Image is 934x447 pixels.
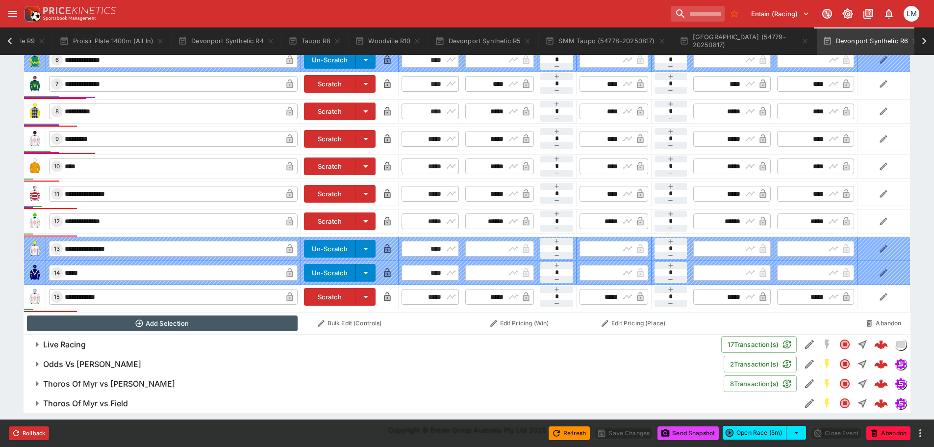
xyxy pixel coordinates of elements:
a: b16e6f79-75fb-42e7-97c5-2dbf60a4664a [871,335,891,354]
button: Closed [836,355,854,373]
button: Live Racing [24,335,721,354]
img: simulator [895,398,906,409]
span: 11 [52,190,61,197]
img: logo-cerberus--red.svg [874,338,888,351]
img: PriceKinetics [43,7,116,14]
span: 9 [53,135,61,142]
h6: Thoros Of Myr vs Field [43,398,128,409]
button: Woodville R10 [349,27,427,55]
button: Edit Detail [801,336,818,353]
div: Luigi Mollo [904,6,919,22]
img: simulator [895,359,906,369]
button: 8Transaction(s) [724,375,797,392]
img: logo-cerberus--red.svg [874,377,888,391]
button: SGM Enabled [818,375,836,393]
button: Send Snapshot [657,426,719,440]
button: Closed [836,336,854,353]
button: Scratch [304,212,356,230]
div: b16e6f79-75fb-42e7-97c5-2dbf60a4664a [874,338,888,351]
button: Scratch [304,103,356,120]
button: Toggle light/dark mode [839,5,857,23]
button: Un-Scratch [304,51,356,69]
span: Mark an event as closed and abandoned. [866,427,910,437]
button: Edit Detail [801,394,818,412]
button: Proisir Plate 1400m (All In) [53,27,170,55]
button: Taupo R8 [282,27,347,55]
svg: Closed [839,339,851,350]
img: Sportsbook Management [43,16,96,21]
button: Straight [854,355,871,373]
div: simulator [895,358,907,370]
img: runner 13 [27,241,43,257]
button: Un-Scratch [304,240,356,258]
h6: Odds Vs [PERSON_NAME] [43,359,141,369]
img: runner 11 [27,186,43,202]
span: 6 [53,56,61,63]
button: SGM Enabled [818,355,836,373]
div: simulator [895,378,907,390]
button: Scratch [304,185,356,203]
img: runner 7 [27,76,43,92]
img: PriceKinetics Logo [22,4,41,24]
button: No Bookmarks [727,6,742,22]
button: Refresh [549,426,590,440]
button: Luigi Mollo [901,3,922,25]
div: 0058c45e-10e6-4e3e-aa09-0ce820cae231 [874,396,888,410]
span: 13 [52,245,62,252]
button: Abandon [860,316,907,331]
img: runner 15 [27,289,43,305]
svg: Closed [839,358,851,370]
div: c224e138-b635-4f48-b3ed-e9dfa50e7f78 [874,357,888,371]
button: Scratch [304,158,356,175]
button: Add Selection [27,316,298,331]
img: runner 9 [27,131,43,147]
div: liveracing [895,339,907,350]
button: select merge strategy [786,426,806,440]
button: Notifications [880,5,898,23]
button: Scratch [304,288,356,306]
button: Open Race (5m) [723,426,786,440]
img: runner 12 [27,213,43,229]
button: Closed [836,394,854,412]
span: 8 [53,108,61,115]
a: bf794649-1300-49c0-8e1e-cb4287297943 [871,374,891,394]
button: Un-Scratch [304,264,356,282]
img: liveracing [895,339,906,350]
button: 17Transaction(s) [721,336,797,353]
button: Odds Vs [PERSON_NAME] [24,354,724,374]
img: logo-cerberus--red.svg [874,357,888,371]
button: Scratch [304,75,356,93]
div: simulator [895,397,907,409]
button: Abandon [866,426,910,440]
img: simulator [895,378,906,389]
img: runner 8 [27,104,43,119]
button: Thoros Of Myr vs Field [24,394,801,413]
button: Edit Pricing (Place) [580,316,688,331]
h6: Live Racing [43,340,86,350]
button: Devonport Synthetic R6 [817,27,925,55]
button: Bulk Edit (Controls) [303,316,396,331]
div: split button [723,426,806,440]
input: search [671,6,725,22]
button: SGM Enabled [818,394,836,412]
button: [GEOGRAPHIC_DATA] (54779-20250817) [674,27,815,55]
a: c224e138-b635-4f48-b3ed-e9dfa50e7f78 [871,354,891,374]
button: Devonport Synthetic R4 [172,27,280,55]
span: 15 [52,293,62,300]
h6: Thoros Of Myr vs [PERSON_NAME] [43,379,175,389]
button: SMM Taupo (54778-20250817) [539,27,671,55]
button: Thoros Of Myr vs [PERSON_NAME] [24,374,724,394]
img: runner 14 [27,265,43,281]
button: Documentation [859,5,877,23]
button: Scratch [304,130,356,148]
button: Edit Detail [801,355,818,373]
svg: Closed [839,378,851,390]
img: runner 6 [27,52,43,68]
button: Closed [836,375,854,393]
button: Edit Detail [801,375,818,393]
svg: Closed [839,397,851,409]
span: 7 [53,80,60,87]
button: Straight [854,375,871,393]
span: 10 [52,163,62,170]
button: 2Transaction(s) [724,356,797,372]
